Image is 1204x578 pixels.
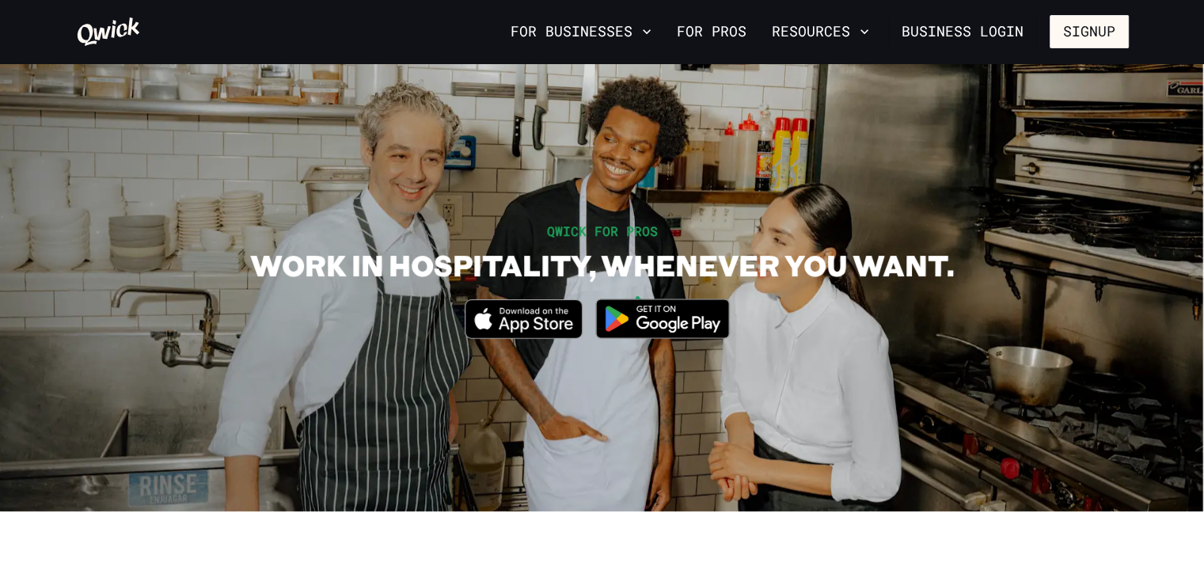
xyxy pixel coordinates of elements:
[547,222,658,239] span: QWICK FOR PROS
[250,247,954,283] h1: WORK IN HOSPITALITY, WHENEVER YOU WANT.
[670,18,753,45] a: For Pros
[465,325,583,342] a: Download on the App Store
[586,289,739,348] img: Get it on Google Play
[1050,15,1129,48] button: Signup
[888,15,1037,48] a: Business Login
[765,18,875,45] button: Resources
[504,18,658,45] button: For Businesses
